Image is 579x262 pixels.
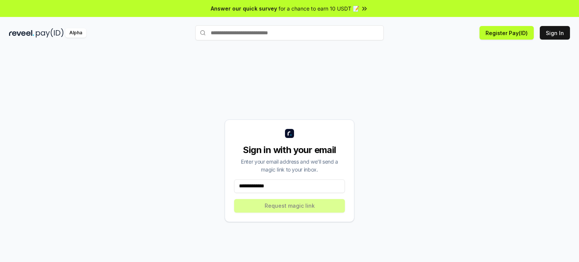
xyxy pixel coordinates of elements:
[234,158,345,173] div: Enter your email address and we’ll send a magic link to your inbox.
[234,144,345,156] div: Sign in with your email
[540,26,570,40] button: Sign In
[211,5,277,12] span: Answer our quick survey
[279,5,359,12] span: for a chance to earn 10 USDT 📝
[36,28,64,38] img: pay_id
[285,129,294,138] img: logo_small
[9,28,34,38] img: reveel_dark
[65,28,86,38] div: Alpha
[479,26,534,40] button: Register Pay(ID)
